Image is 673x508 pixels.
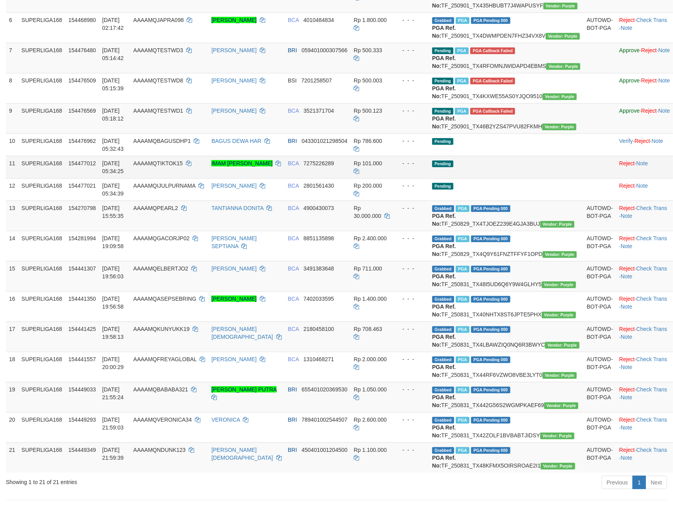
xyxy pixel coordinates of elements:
[303,326,334,332] span: Copy 2180458100 to clipboard
[470,48,515,54] span: PGA Error
[288,160,299,166] span: BCA
[583,322,616,352] td: AUTOWD-BOT-PGA
[619,326,635,332] a: Reject
[471,205,510,212] span: PGA Pending
[303,356,334,362] span: Copy 1310468271 to clipboard
[641,77,657,84] a: Reject
[456,17,469,24] span: Marked by aafchoeunmanni
[396,16,426,24] div: - - -
[6,156,18,178] td: 11
[471,236,510,242] span: PGA Pending
[621,394,633,400] a: Note
[583,291,616,322] td: AUTOWD-BOT-PGA
[396,416,426,424] div: - - -
[658,108,670,114] a: Note
[303,265,334,272] span: Copy 3491383648 to clipboard
[432,108,453,115] span: Pending
[641,47,657,53] a: Reject
[288,183,299,189] span: BCA
[619,447,635,453] a: Reject
[429,43,583,73] td: TF_250901_TX4RFOMNJWIDAPD4EBMS
[6,133,18,156] td: 10
[211,386,277,393] a: [PERSON_NAME] PUTRA
[432,213,456,227] b: PGA Ref. No:
[636,356,667,362] a: Check Trans
[636,265,667,272] a: Check Trans
[432,243,456,257] b: PGA Ref. No:
[546,63,580,70] span: Vendor URL: https://trx4.1velocity.biz
[102,160,124,174] span: [DATE] 05:34:25
[302,138,348,144] span: Copy 043301021298504 to clipboard
[68,205,96,211] span: 154270798
[288,235,299,241] span: BCA
[18,156,66,178] td: SUPERLIGA168
[429,322,583,352] td: TF_250831_TX4LBAWZIQ0NQ6R3BWYC
[542,312,576,318] span: Vendor URL: https://trx4.1velocity.biz
[432,48,453,54] span: Pending
[616,73,673,103] td: · ·
[583,13,616,43] td: AUTOWD-BOT-PGA
[288,356,299,362] span: BCA
[133,108,183,114] span: AAAAMQTESTWD1
[621,273,633,280] a: Note
[18,382,66,412] td: SUPERLIGA168
[396,234,426,242] div: - - -
[455,108,469,115] span: Marked by aafmaleo
[432,85,456,99] b: PGA Ref. No:
[303,235,334,241] span: Copy 8851135898 to clipboard
[616,261,673,291] td: · ·
[456,236,469,242] span: Marked by aafnonsreyleab
[456,356,469,363] span: Marked by aafsoycanthlai
[102,205,124,219] span: [DATE] 15:55:35
[634,138,650,144] a: Reject
[543,93,577,100] span: Vendor URL: https://trx4.1velocity.biz
[652,138,664,144] a: Note
[616,201,673,231] td: · ·
[583,412,616,442] td: AUTOWD-BOT-PGA
[429,201,583,231] td: TF_250829_TX4TJOEZ239E4GJA3BUJ
[429,103,583,133] td: TF_250901_TX46B2YZS47PVU82FKMH
[133,356,196,362] span: AAAAMQFREYAGLOBAL
[211,296,257,302] a: [PERSON_NAME]
[301,77,332,84] span: Copy 7201258507 to clipboard
[471,417,510,424] span: PGA Pending
[211,417,240,423] a: VERONICA
[432,25,456,39] b: PGA Ref. No:
[619,205,635,211] a: Reject
[432,394,456,408] b: PGA Ref. No:
[432,356,454,363] span: Grabbed
[621,243,633,249] a: Note
[102,265,124,280] span: [DATE] 19:56:03
[616,291,673,322] td: · ·
[583,201,616,231] td: AUTOWD-BOT-PGA
[636,183,648,189] a: Note
[18,133,66,156] td: SUPERLIGA168
[396,182,426,190] div: - - -
[6,352,18,382] td: 18
[133,296,196,302] span: AAAAMQASEPSEBRING
[429,73,583,103] td: TF_250901_TX4KXWE55AS0YJQO9510
[429,231,583,261] td: TF_250829_TX4Q9Y61FNZTFFYF1OPD
[211,235,257,249] a: [PERSON_NAME] SEPTIANA
[288,417,297,423] span: BRI
[583,352,616,382] td: AUTOWD-BOT-PGA
[133,183,195,189] span: AAAAMQIJULPURNAMA
[432,326,454,333] span: Grabbed
[636,17,667,23] a: Check Trans
[18,412,66,442] td: SUPERLIGA168
[621,364,633,370] a: Note
[432,266,454,272] span: Grabbed
[102,386,124,400] span: [DATE] 21:55:24
[619,17,635,23] a: Reject
[6,322,18,352] td: 17
[432,236,454,242] span: Grabbed
[133,326,189,332] span: AAAAMQKUNYUKK19
[432,424,456,439] b: PGA Ref. No:
[102,108,124,122] span: [DATE] 05:18:12
[636,447,667,453] a: Check Trans
[211,108,257,114] a: [PERSON_NAME]
[456,417,469,424] span: Marked by aafheankoy
[354,205,381,219] span: Rp 30.000.000
[68,326,96,332] span: 154441425
[288,265,299,272] span: BCA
